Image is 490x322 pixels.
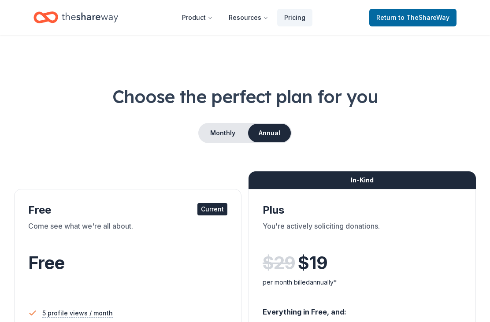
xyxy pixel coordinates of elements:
[376,12,449,23] span: Return
[42,308,113,318] span: 5 profile views / month
[33,7,118,28] a: Home
[28,221,227,245] div: Come see what we're all about.
[222,9,275,26] button: Resources
[298,251,327,275] span: $ 19
[14,84,476,109] h1: Choose the perfect plan for you
[175,7,312,28] nav: Main
[263,203,462,217] div: Plus
[263,221,462,245] div: You're actively soliciting donations.
[263,277,462,288] div: per month billed annually*
[398,14,449,21] span: to TheShareWay
[248,124,291,142] button: Annual
[263,299,462,318] div: Everything in Free, and:
[277,9,312,26] a: Pricing
[197,203,227,215] div: Current
[175,9,220,26] button: Product
[199,124,246,142] button: Monthly
[28,203,227,217] div: Free
[369,9,457,26] a: Returnto TheShareWay
[249,171,476,189] div: In-Kind
[28,252,64,274] span: Free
